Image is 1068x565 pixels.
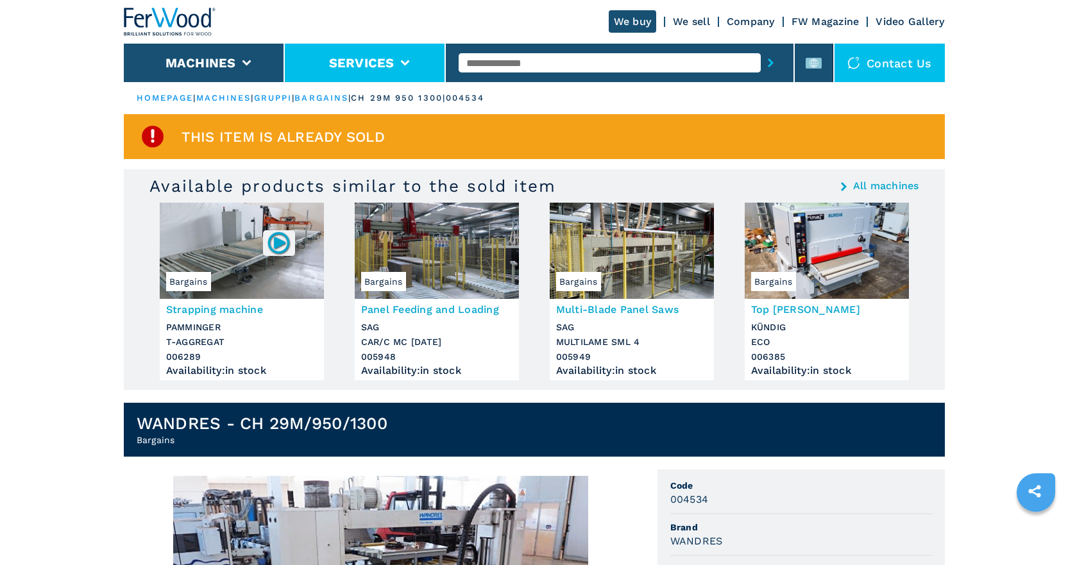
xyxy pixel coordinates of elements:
a: gruppi [254,93,292,103]
img: Contact us [847,56,860,69]
button: submit-button [761,48,781,78]
h3: Top [PERSON_NAME] [751,302,903,317]
a: FW Magazine [792,15,860,28]
img: Strapping machine PAMMINGER T-AGGREGAT [160,203,324,299]
h3: PAMMINGER T-AGGREGAT 006289 [166,320,318,364]
p: ch 29m 950 1300 | [351,92,446,104]
a: Video Gallery [876,15,944,28]
img: Panel Feeding and Loading SAG CAR/C MC 2/12/44 [355,203,519,299]
span: Bargains [166,272,211,291]
a: Panel Feeding and Loading SAG CAR/C MC 2/12/44BargainsPanel Feeding and LoadingSAGCAR/C MC [DATE]... [355,203,519,380]
h3: Available products similar to the sold item [149,176,556,196]
div: Availability : in stock [556,367,708,374]
a: bargains [294,93,348,103]
a: We sell [673,15,710,28]
div: Contact us [835,44,945,82]
a: sharethis [1019,475,1051,507]
div: Availability : in stock [361,367,513,374]
img: Top Sanders KÜNDIG ECO [745,203,909,299]
img: SoldProduct [140,124,165,149]
h2: Bargains [137,434,387,446]
span: Bargains [556,272,601,291]
span: This item is already sold [182,130,385,144]
button: Machines [165,55,236,71]
img: Multi-Blade Panel Saws SAG MULTILAME SML 4 [550,203,714,299]
a: Multi-Blade Panel Saws SAG MULTILAME SML 4BargainsMulti-Blade Panel SawsSAGMULTILAME SML 4005949A... [550,203,714,380]
h3: 004534 [670,492,709,507]
h3: KÜNDIG ECO 006385 [751,320,903,364]
a: machines [196,93,251,103]
a: Company [727,15,775,28]
iframe: Chat [1013,507,1058,555]
h3: Multi-Blade Panel Saws [556,302,708,317]
a: All machines [853,181,919,191]
p: 004534 [446,92,485,104]
img: Ferwood [124,8,216,36]
h1: WANDRES - CH 29M/950/1300 [137,413,387,434]
a: HOMEPAGE [137,93,194,103]
h3: Panel Feeding and Loading [361,302,513,317]
a: Strapping machine PAMMINGER T-AGGREGATBargains006289Strapping machinePAMMINGERT-AGGREGAT006289Ava... [160,203,324,380]
a: Top Sanders KÜNDIG ECOBargainsTop [PERSON_NAME]KÜNDIGECO006385Availability:in stock [745,203,909,380]
span: Bargains [361,272,406,291]
h3: WANDRES [670,534,723,548]
span: Brand [670,521,932,534]
h3: SAG CAR/C MC [DATE] 005948 [361,320,513,364]
span: | [193,93,196,103]
span: Bargains [751,272,796,291]
div: Availability : in stock [166,367,318,374]
a: We buy [609,10,657,33]
span: | [292,93,294,103]
span: Code [670,479,932,492]
span: | [348,93,351,103]
img: 006289 [266,230,291,255]
button: Services [329,55,394,71]
span: | [251,93,253,103]
div: Availability : in stock [751,367,903,374]
h3: Strapping machine [166,302,318,317]
h3: SAG MULTILAME SML 4 005949 [556,320,708,364]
